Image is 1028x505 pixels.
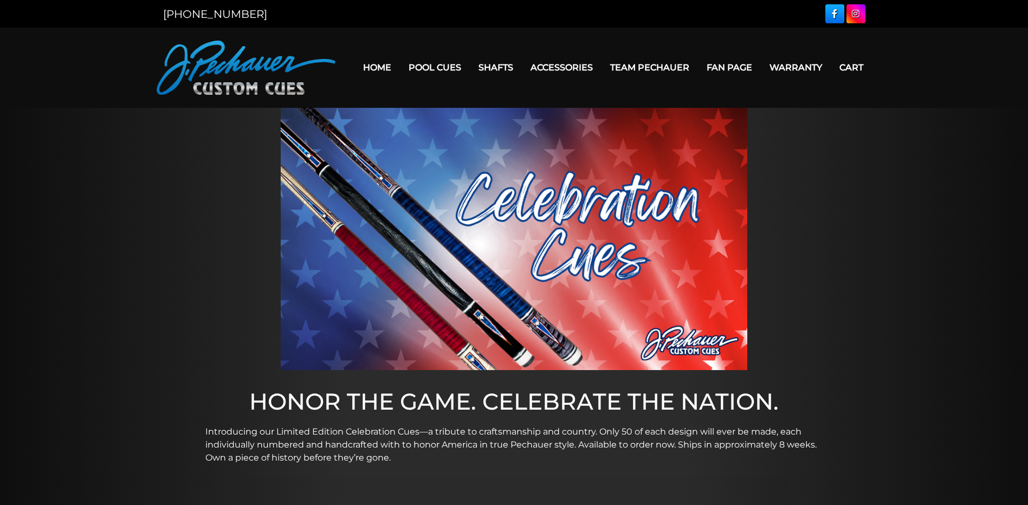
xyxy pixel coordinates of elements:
a: Pool Cues [400,54,470,81]
a: Fan Page [698,54,761,81]
a: [PHONE_NUMBER] [163,8,267,21]
a: Warranty [761,54,831,81]
a: Accessories [522,54,602,81]
img: Pechauer Custom Cues [157,41,335,95]
a: Team Pechauer [602,54,698,81]
a: Home [354,54,400,81]
p: Introducing our Limited Edition Celebration Cues—a tribute to craftsmanship and country. Only 50 ... [205,425,823,464]
a: Cart [831,54,872,81]
a: Shafts [470,54,522,81]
